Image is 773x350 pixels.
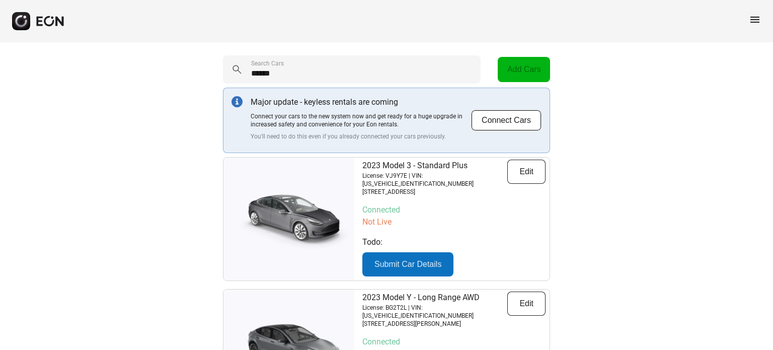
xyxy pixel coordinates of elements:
[362,160,507,172] p: 2023 Model 3 - Standard Plus
[251,132,471,141] p: You'll need to do this even if you already connected your cars previously.
[251,59,284,67] label: Search Cars
[749,14,761,26] span: menu
[362,216,546,228] p: Not Live
[362,304,507,320] p: License: BG2T2L | VIN: [US_VEHICLE_IDENTIFICATION_NUMBER]
[362,320,507,328] p: [STREET_ADDRESS][PERSON_NAME]
[362,236,546,248] p: Todo:
[251,112,471,128] p: Connect your cars to the new system now and get ready for a huge upgrade in increased safety and ...
[362,292,507,304] p: 2023 Model Y - Long Range AWD
[362,172,507,188] p: License: VJ9Y7E | VIN: [US_VEHICLE_IDENTIFICATION_NUMBER]
[251,96,471,108] p: Major update - keyless rentals are coming
[362,336,546,348] p: Connected
[362,252,453,276] button: Submit Car Details
[507,160,546,184] button: Edit
[362,188,507,196] p: [STREET_ADDRESS]
[223,186,354,252] img: car
[231,96,243,107] img: info
[471,110,542,131] button: Connect Cars
[507,292,546,316] button: Edit
[362,204,546,216] p: Connected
